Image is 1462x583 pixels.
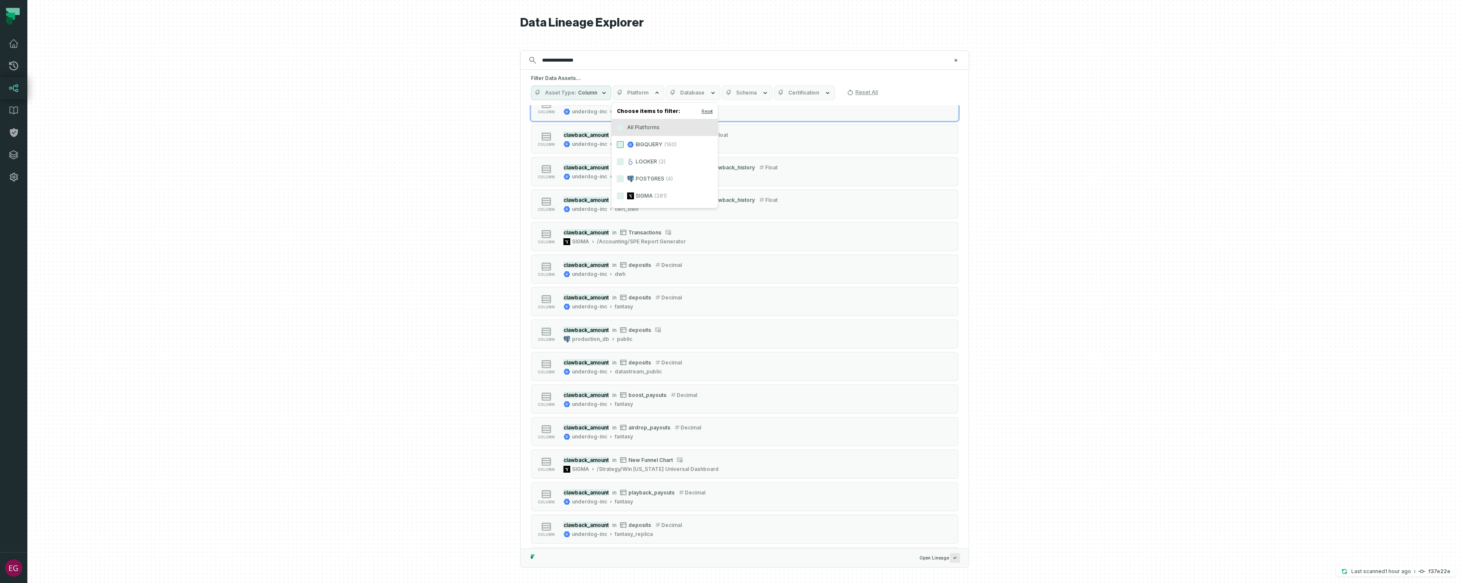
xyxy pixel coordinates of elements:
button: POSTGRES(4) [617,175,624,182]
label: POSTGRES [612,170,718,187]
div: SIGMA [572,466,589,473]
span: column [538,207,555,212]
mark: clawback_amount [563,294,609,301]
span: decimal [661,262,682,268]
span: Database [680,89,704,96]
span: float [765,164,778,171]
div: fantasy [615,498,633,505]
div: /Accounting/SPE Report Generator [597,238,686,245]
div: underdog-inc [572,498,607,505]
button: Schema [722,86,772,100]
div: underdog-inc [572,433,607,440]
span: in [612,262,616,268]
span: in [612,327,616,333]
button: columnclawback_amountinNew Funnel ChartSIGMA/Strategy/Win [US_STATE] Universal Dashboard [531,450,958,479]
div: underdog-inc [572,368,607,375]
button: All Platforms [617,124,624,131]
button: SIGMA(281) [617,192,624,199]
span: (2) [659,158,666,165]
button: columnclawback_amountinairdrop_payoutsdecimalunderdog-incfantasy [531,417,958,446]
span: decimal [661,294,682,301]
span: Open Lineage [920,553,960,563]
span: float [716,132,728,138]
button: Asset TypeColumn [531,86,611,100]
div: fantasy [615,303,633,310]
span: deposits [628,522,651,528]
span: Schema [736,89,757,96]
div: SIGMA [572,238,589,245]
span: decimal [661,359,682,366]
span: deposits [628,327,651,333]
button: columnclawback_amountinplayback_payoutsdecimalunderdog-incfantasy [531,482,958,511]
span: in [612,522,616,528]
mark: clawback_amount [563,457,609,463]
button: columnclawback_amountindepositsdecimalunderdog-incdatastream_public [531,352,958,381]
span: New Funnel Chart [628,457,673,463]
span: in [612,359,616,366]
div: datastream_public [615,368,662,375]
div: underdog-inc [572,108,607,115]
div: dwh [615,271,625,278]
button: Platform [613,86,664,100]
mark: clawback_amount [563,392,609,398]
h4: Choose items to filter: [612,106,718,119]
div: underdog-inc [572,531,607,538]
button: Clear search query [952,56,960,65]
span: column [538,142,555,147]
mark: clawback_amount [563,359,609,366]
div: /Strategy/Win Missouri Universal Dashboard [597,466,719,473]
div: underdog-inc [572,173,607,180]
span: column [538,240,555,244]
span: column [538,305,555,309]
mark: clawback_amount [563,424,609,431]
span: decimal [681,424,701,431]
button: columnclawback_amountindepositsdecimalunderdog-incfantasy_test [531,547,958,576]
label: LOOKER [612,153,718,170]
span: in [612,424,616,431]
span: column [538,272,555,277]
h5: Filter Data Assets... [531,75,958,82]
span: Certification [788,89,819,96]
label: SIGMA [612,187,718,204]
span: column [538,370,555,374]
div: fantasy_replica [615,531,653,538]
span: Asset Type [545,89,576,96]
label: All Platforms [612,119,718,136]
div: production_db [572,336,609,343]
span: column [538,110,555,114]
span: decimal [685,489,705,496]
mark: clawback_amount [563,522,609,528]
span: float [765,197,778,203]
relative-time: Oct 9, 2025, 4:15 PM EDT [1385,568,1411,574]
span: (4) [666,175,673,182]
div: public [617,336,632,343]
button: Certification [774,86,835,100]
span: Press ↵ to add a new Data Asset to the graph [950,553,960,563]
div: fantasy [615,433,633,440]
span: column [538,175,555,179]
span: column [538,435,555,439]
label: BIGQUERY [612,136,718,153]
span: Column [578,89,597,96]
button: Last scanned[DATE] 4:15:02 PMf37e22e [1336,566,1456,577]
span: column [538,337,555,342]
span: (281) [654,192,667,199]
img: avatar of Eamon Glackin [5,559,22,577]
button: columnclawback_amountindepositsdecimalunderdog-incfantasy [531,287,958,316]
button: columnclawback_amountindepositsdecimalunderdog-incfantasy_replica [531,515,958,544]
button: columnclawback_amountinstg_product_data__bonus_cash_clawback_historyfloatunderdog-incdwh_staging [531,157,958,186]
span: Platform [627,89,648,96]
div: cert_dwh [615,206,638,213]
span: boost_payouts [628,392,666,398]
button: columnclawback_amountindepositsproduction_dbpublic [531,320,958,349]
span: in [612,457,616,463]
span: in [612,489,616,496]
div: underdog-inc [572,141,607,148]
mark: clawback_amount [563,132,609,138]
button: columnclawback_amountinbonus_cash_clawback_historyfloatunderdog-incproduct_data [531,124,958,154]
div: underdog-inc [572,401,607,408]
button: columnclawback_amountinstg_product_data__bonus_cash_clawback_historyfloatunderdog-inccert_dwh [531,189,958,219]
span: in [612,229,616,236]
button: columnclawback_amountindepositsdecimalunderdog-incdwh [531,255,958,284]
span: column [538,468,555,472]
